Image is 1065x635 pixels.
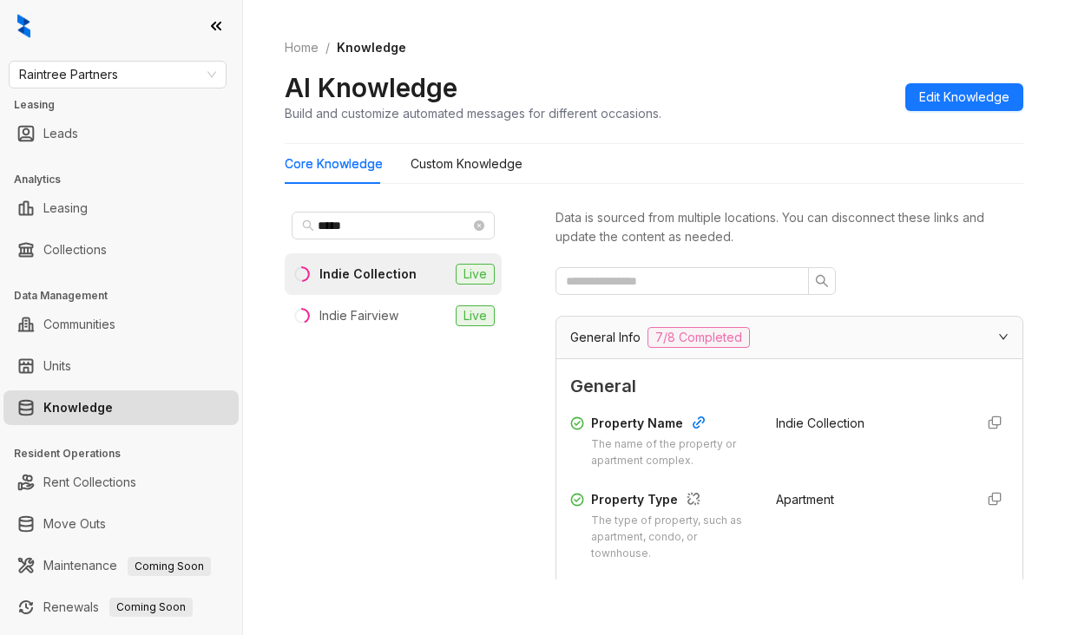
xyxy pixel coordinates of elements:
a: Knowledge [43,390,113,425]
h3: Leasing [14,97,242,113]
li: Communities [3,307,239,342]
li: Knowledge [3,390,239,425]
li: Units [3,349,239,383]
a: Leasing [43,191,88,226]
div: Build and customize automated messages for different occasions. [285,104,661,122]
a: Leads [43,116,78,151]
a: Rent Collections [43,465,136,500]
span: Live [456,264,495,285]
a: Collections [43,232,107,267]
li: Renewals [3,590,239,625]
span: Raintree Partners [19,62,216,88]
span: 7/8 Completed [648,327,750,348]
div: General Info7/8 Completed [556,317,1022,358]
div: Indie Collection [319,265,417,284]
span: Indie Collection [776,416,864,430]
span: close-circle [474,220,484,231]
img: logo [17,14,30,38]
h3: Resident Operations [14,446,242,462]
h2: AI Knowledge [285,71,457,104]
a: Home [281,38,322,57]
span: General Info [570,328,641,347]
span: expanded [998,331,1009,342]
span: Live [456,305,495,326]
div: Indie Fairview [319,306,398,325]
h3: Analytics [14,172,242,187]
h3: Data Management [14,288,242,304]
li: Move Outs [3,507,239,541]
li: Rent Collections [3,465,239,500]
a: RenewalsComing Soon [43,590,193,625]
div: Property Type [591,490,755,513]
div: The name of the property or apartment complex. [591,436,755,469]
div: Property Name [591,414,755,436]
div: Custom Knowledge [411,154,523,173]
li: Collections [3,232,239,267]
span: search [302,219,314,232]
a: Move Outs [43,507,106,541]
li: Leads [3,116,239,151]
span: Coming Soon [128,557,211,576]
li: Maintenance [3,548,239,583]
a: Units [43,349,71,383]
a: Communities [43,307,115,342]
span: General [570,373,1009,400]
div: Data is sourced from multiple locations. You can disconnect these links and update the content as... [556,208,1023,246]
button: Edit Knowledge [905,83,1023,111]
span: Knowledge [337,40,406,55]
span: search [815,274,829,288]
span: Edit Knowledge [919,88,1009,107]
div: Core Knowledge [285,154,383,173]
div: The type of property, such as apartment, condo, or townhouse. [591,513,755,562]
span: Apartment [776,492,834,507]
span: Coming Soon [109,598,193,617]
li: / [325,38,330,57]
li: Leasing [3,191,239,226]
